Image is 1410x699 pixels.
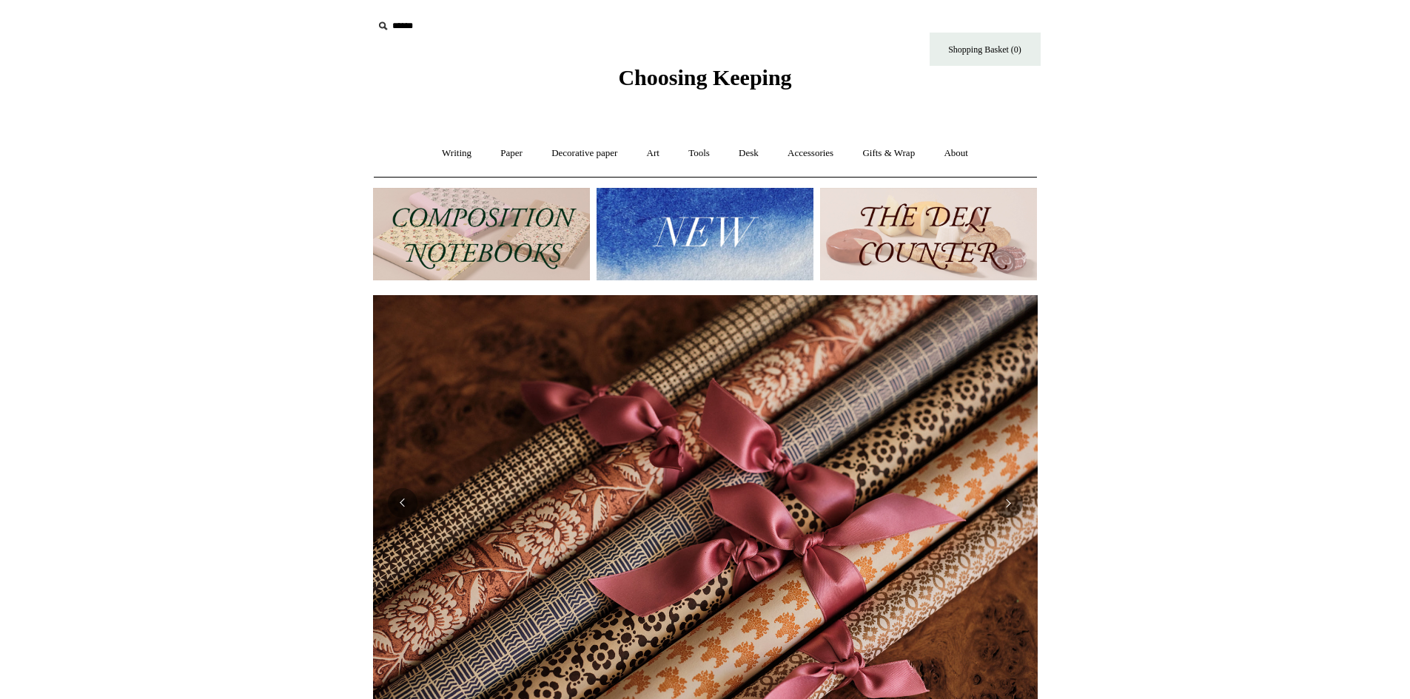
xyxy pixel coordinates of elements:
[774,134,847,173] a: Accessories
[373,188,590,280] img: 202302 Composition ledgers.jpg__PID:69722ee6-fa44-49dd-a067-31375e5d54ec
[597,188,813,280] img: New.jpg__PID:f73bdf93-380a-4a35-bcfe-7823039498e1
[930,33,1041,66] a: Shopping Basket (0)
[849,134,928,173] a: Gifts & Wrap
[725,134,772,173] a: Desk
[429,134,485,173] a: Writing
[993,488,1023,518] button: Next
[930,134,981,173] a: About
[487,134,536,173] a: Paper
[675,134,723,173] a: Tools
[634,134,673,173] a: Art
[820,188,1037,280] img: The Deli Counter
[538,134,631,173] a: Decorative paper
[388,488,417,518] button: Previous
[618,65,791,90] span: Choosing Keeping
[618,77,791,87] a: Choosing Keeping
